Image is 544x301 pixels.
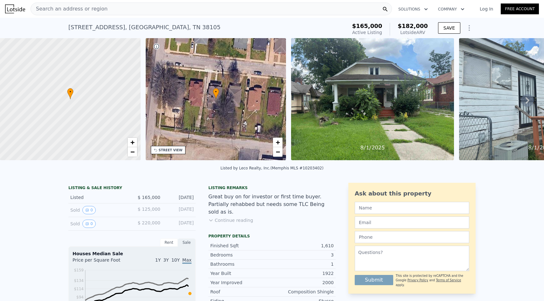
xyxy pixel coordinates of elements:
a: Free Account [501,3,539,14]
div: Ask about this property [355,189,469,198]
span: − [276,148,280,156]
button: Submit [355,275,393,285]
button: Show Options [463,22,476,34]
span: Active Listing [352,30,382,35]
div: STREET VIEW [159,148,183,153]
img: Lotside [5,4,25,13]
button: Solutions [393,3,433,15]
div: Bedrooms [210,252,272,258]
div: Finished Sqft [210,243,272,249]
div: Rent [160,238,178,247]
tspan: $114 [74,287,84,291]
div: Listed [70,194,127,201]
div: [STREET_ADDRESS] , [GEOGRAPHIC_DATA] , TN 38105 [68,23,220,32]
span: $ 165,000 [138,195,160,200]
div: Listed by Leco Realty, Inc. (Memphis MLS #10203402) [220,166,324,170]
tspan: $94 [76,295,84,299]
div: [DATE] [165,194,194,201]
div: 3 [272,252,334,258]
tspan: $159 [74,268,84,272]
div: • [213,88,219,99]
div: [DATE] [165,220,194,228]
span: $165,000 [352,23,382,29]
span: $ 125,000 [138,207,160,212]
button: Continue reading [208,217,253,223]
span: $182,000 [398,23,428,29]
span: Search an address or region [31,5,108,13]
div: Sold [70,220,127,228]
div: 1922 [272,270,334,277]
div: Lotside ARV [398,29,428,36]
input: Name [355,202,469,214]
a: Zoom in [128,138,137,147]
div: This site is protected by reCAPTCHA and the Google and apply. [396,274,469,287]
div: Great buy on for investor or first time buyer. Partially rehabbed but needs some TLC Being sold a... [208,193,336,216]
div: 1,610 [272,243,334,249]
a: Zoom out [128,147,137,157]
div: Year Built [210,270,272,277]
div: Year Improved [210,279,272,286]
div: Property details [208,234,336,239]
div: Bathrooms [210,261,272,267]
span: 10Y [171,257,180,263]
button: SAVE [438,22,460,34]
div: Roof [210,289,272,295]
a: Terms of Service [436,278,461,282]
button: View historical data [82,220,96,228]
span: Max [182,257,192,264]
tspan: $134 [74,278,84,283]
div: Houses Median Sale [73,250,192,257]
a: Log In [472,6,501,12]
button: View historical data [82,206,96,214]
span: 3Y [163,257,169,263]
div: Sold [70,206,127,214]
input: Email [355,216,469,229]
div: 2000 [272,279,334,286]
span: − [130,148,134,156]
div: LISTING & SALE HISTORY [68,185,196,192]
div: Sale [178,238,196,247]
div: [DATE] [165,206,194,214]
a: Zoom in [273,138,282,147]
button: Company [433,3,470,15]
div: Composition Shingle [272,289,334,295]
div: Listing remarks [208,185,336,190]
div: • [67,88,73,99]
span: $ 220,000 [138,220,160,225]
span: + [130,138,134,146]
img: Sale: 167441490 Parcel: 86079547 [291,38,454,160]
a: Zoom out [273,147,282,157]
div: 1 [272,261,334,267]
span: + [276,138,280,146]
span: • [67,89,73,95]
span: • [213,89,219,95]
span: 1Y [155,257,161,263]
div: Price per Square Foot [73,257,132,267]
a: Privacy Policy [408,278,428,282]
input: Phone [355,231,469,243]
